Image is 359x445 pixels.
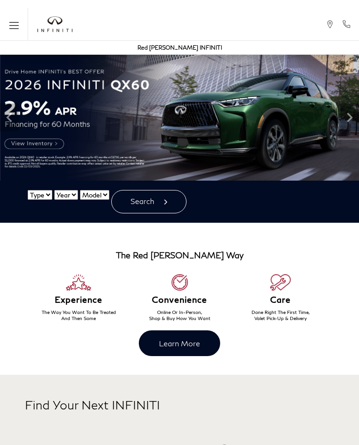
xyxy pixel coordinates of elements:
[137,44,222,51] a: Red [PERSON_NAME] INFINITI
[149,309,210,321] span: Online Or In-Person, Shop & Buy How You Want
[251,309,310,321] span: Done Right The First Time, Valet Pick-Up & Delivery
[230,295,331,305] h6: Care
[116,251,244,260] h3: The Red [PERSON_NAME] Way
[129,295,230,305] h6: Convenience
[28,295,129,305] h6: Experience
[25,398,334,435] h2: Find Your Next INFINITI
[28,190,52,200] select: Vehicle Type
[54,190,78,200] select: Vehicle Year
[139,330,220,356] a: Learn More
[37,16,72,32] img: INFINITI
[80,190,109,200] select: Vehicle Model
[111,190,187,213] button: Search
[37,16,72,32] a: infiniti
[42,309,116,321] span: The Way You Want To Be Treated And Then Some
